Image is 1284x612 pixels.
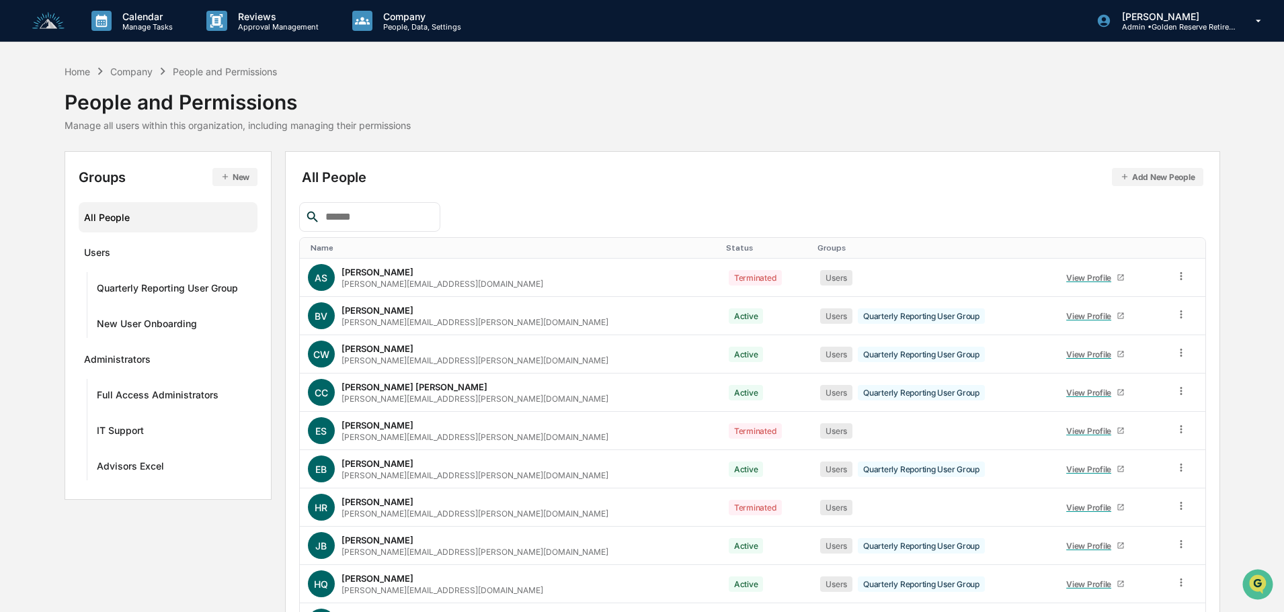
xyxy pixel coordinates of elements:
span: AS [315,272,327,283]
div: Administrators [84,353,151,369]
button: Add New People [1112,168,1203,186]
iframe: Open customer support [1241,568,1277,604]
div: Quarterly Reporting User Group [858,385,985,400]
div: [PERSON_NAME] [342,535,413,545]
span: JB [315,540,327,552]
div: Users [820,423,852,439]
div: View Profile [1066,579,1117,589]
a: Powered byPylon [95,227,163,238]
div: Toggle SortBy [726,243,807,253]
div: Terminated [729,423,782,439]
div: Active [729,385,764,400]
div: [PERSON_NAME] [342,420,413,431]
div: Quarterly Reporting User Group [858,347,985,362]
div: Quarterly Reporting User Group [858,308,985,324]
div: [PERSON_NAME][EMAIL_ADDRESS][DOMAIN_NAME] [342,279,543,289]
a: View Profile [1061,344,1131,365]
div: Users [820,500,852,515]
div: [PERSON_NAME][EMAIL_ADDRESS][DOMAIN_NAME] [342,585,543,595]
div: 🗄️ [97,171,108,181]
div: Toggle SortBy [311,243,715,253]
div: [PERSON_NAME][EMAIL_ADDRESS][PERSON_NAME][DOMAIN_NAME] [342,470,608,480]
div: Active [729,462,764,477]
div: Active [729,347,764,362]
div: Active [729,576,764,592]
div: Toggle SortBy [1178,243,1200,253]
img: logo [32,12,65,30]
div: People and Permissions [65,79,411,114]
button: New [212,168,257,186]
div: New User Onboarding [97,318,197,334]
span: CW [313,349,329,360]
a: 🗄️Attestations [92,164,172,188]
span: BV [315,310,327,322]
div: Company [110,66,153,77]
p: Approval Management [227,22,325,32]
span: CC [315,387,328,398]
div: [PERSON_NAME] [342,496,413,507]
a: View Profile [1061,497,1131,518]
span: Pylon [134,228,163,238]
div: Quarterly Reporting User Group [858,462,985,477]
div: [PERSON_NAME][EMAIL_ADDRESS][PERSON_NAME][DOMAIN_NAME] [342,509,608,519]
div: Start new chat [46,103,220,116]
a: View Profile [1061,306,1131,326]
div: Users [820,385,852,400]
div: [PERSON_NAME][EMAIL_ADDRESS][PERSON_NAME][DOMAIN_NAME] [342,547,608,557]
div: Terminated [729,500,782,515]
p: Calendar [112,11,179,22]
div: All People [302,168,1203,186]
a: 🖐️Preclearance [8,164,92,188]
div: Users [84,247,110,263]
span: EB [315,464,327,475]
div: [PERSON_NAME] [342,343,413,354]
div: View Profile [1066,464,1117,474]
div: Users [820,538,852,554]
p: People, Data, Settings [372,22,468,32]
div: Active [729,538,764,554]
a: 🔎Data Lookup [8,189,90,214]
div: Quarterly Reporting User Group [858,538,985,554]
div: [PERSON_NAME][EMAIL_ADDRESS][PERSON_NAME][DOMAIN_NAME] [342,355,608,365]
div: People and Permissions [173,66,277,77]
p: Company [372,11,468,22]
a: View Profile [1061,459,1131,480]
p: Reviews [227,11,325,22]
div: [PERSON_NAME] [342,267,413,277]
p: Admin • Golden Reserve Retirement [1111,22,1236,32]
div: All People [84,206,253,228]
div: Active [729,308,764,324]
div: Toggle SortBy [1058,243,1162,253]
button: Start new chat [229,107,245,123]
span: Preclearance [27,169,87,183]
div: Advisors Excel [97,460,164,476]
div: Quarterly Reporting User Group [97,282,238,298]
div: We're available if you need us! [46,116,170,127]
div: View Profile [1066,349,1117,359]
img: 1746055101610-c473b297-6a78-478c-a979-82029cc54cd1 [13,103,38,127]
div: Home [65,66,90,77]
p: Manage Tasks [112,22,179,32]
p: How can we help? [13,28,245,50]
div: Terminated [729,270,782,286]
a: View Profile [1061,421,1131,441]
div: [PERSON_NAME][EMAIL_ADDRESS][PERSON_NAME][DOMAIN_NAME] [342,432,608,442]
div: [PERSON_NAME] [342,573,413,584]
div: Manage all users within this organization, including managing their permissions [65,120,411,131]
div: View Profile [1066,273,1117,283]
div: [PERSON_NAME] [PERSON_NAME] [342,382,487,392]
a: View Profile [1061,535,1131,556]
a: View Profile [1061,267,1131,288]
div: Users [820,270,852,286]
div: [PERSON_NAME] [342,458,413,469]
div: Toggle SortBy [817,243,1047,253]
div: [PERSON_NAME][EMAIL_ADDRESS][PERSON_NAME][DOMAIN_NAME] [342,394,608,404]
div: Groups [79,168,258,186]
div: Users [820,462,852,477]
div: View Profile [1066,388,1117,398]
div: Users [820,347,852,362]
div: Users [820,576,852,592]
div: View Profile [1066,502,1117,513]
